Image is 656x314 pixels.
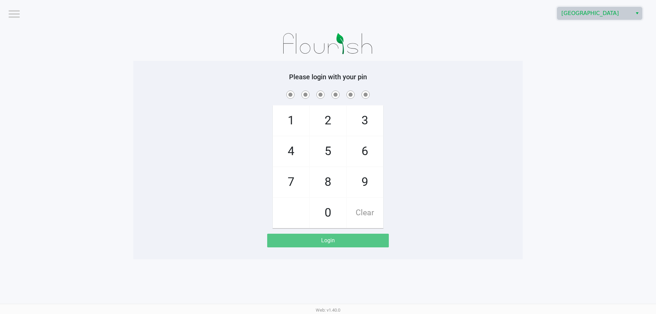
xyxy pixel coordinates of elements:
[273,106,309,136] span: 1
[273,167,309,197] span: 7
[347,106,383,136] span: 3
[310,198,346,228] span: 0
[632,7,642,19] button: Select
[561,9,628,17] span: [GEOGRAPHIC_DATA]
[347,136,383,166] span: 6
[310,136,346,166] span: 5
[347,167,383,197] span: 9
[347,198,383,228] span: Clear
[273,136,309,166] span: 4
[310,167,346,197] span: 8
[138,73,518,81] h5: Please login with your pin
[316,308,340,313] span: Web: v1.40.0
[310,106,346,136] span: 2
